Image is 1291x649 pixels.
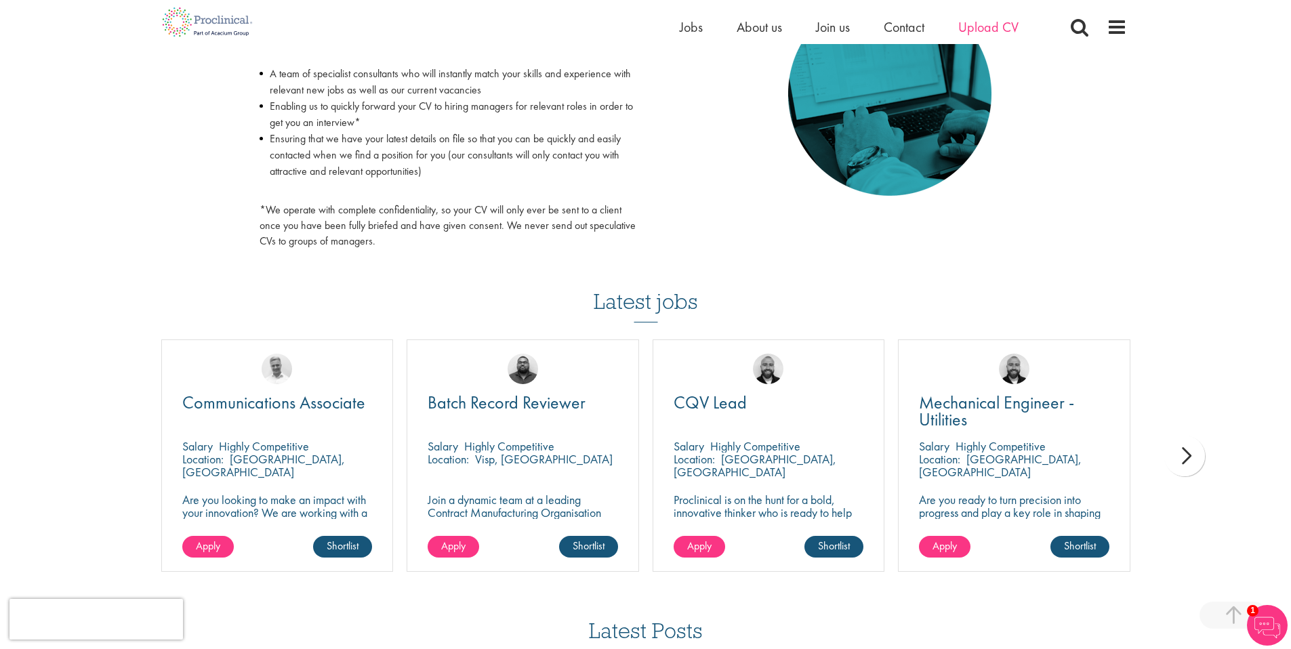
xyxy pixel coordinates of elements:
[260,203,636,249] p: *We operate with complete confidentiality, so your CV will only ever be sent to a client once you...
[674,391,747,414] span: CQV Lead
[182,394,373,411] a: Communications Associate
[958,18,1019,36] a: Upload CV
[508,354,538,384] img: Ashley Bennett
[428,438,458,454] span: Salary
[919,394,1109,428] a: Mechanical Engineer - Utilities
[428,394,618,411] a: Batch Record Reviewer
[260,66,636,98] li: A team of specialist consultants who will instantly match your skills and experience with relevan...
[674,451,836,480] p: [GEOGRAPHIC_DATA], [GEOGRAPHIC_DATA]
[428,536,479,558] a: Apply
[919,451,960,467] span: Location:
[919,438,949,454] span: Salary
[674,493,864,545] p: Proclinical is on the hunt for a bold, innovative thinker who is ready to help push the boundarie...
[219,438,309,454] p: Highly Competitive
[956,438,1046,454] p: Highly Competitive
[919,536,970,558] a: Apply
[428,391,586,414] span: Batch Record Reviewer
[475,451,613,467] p: Visp, [GEOGRAPHIC_DATA]
[710,438,800,454] p: Highly Competitive
[674,438,704,454] span: Salary
[674,394,864,411] a: CQV Lead
[687,539,712,553] span: Apply
[313,536,372,558] a: Shortlist
[919,451,1082,480] p: [GEOGRAPHIC_DATA], [GEOGRAPHIC_DATA]
[182,451,345,480] p: [GEOGRAPHIC_DATA], [GEOGRAPHIC_DATA]
[884,18,924,36] a: Contact
[428,493,618,545] p: Join a dynamic team at a leading Contract Manufacturing Organisation and contribute to groundbrea...
[1050,536,1109,558] a: Shortlist
[464,438,554,454] p: Highly Competitive
[999,354,1029,384] img: Jordan Kiely
[1247,605,1288,646] img: Chatbot
[1164,436,1205,476] div: next
[182,451,224,467] span: Location:
[933,539,957,553] span: Apply
[559,536,618,558] a: Shortlist
[428,451,469,467] span: Location:
[816,18,850,36] a: Join us
[1247,605,1258,616] span: 1
[674,536,725,558] a: Apply
[262,354,292,384] img: Joshua Bye
[594,256,698,322] h3: Latest jobs
[804,536,863,558] a: Shortlist
[182,438,213,454] span: Salary
[737,18,782,36] a: About us
[680,18,703,36] a: Jobs
[674,451,715,467] span: Location:
[182,391,365,414] span: Communications Associate
[441,539,466,553] span: Apply
[182,493,373,558] p: Are you looking to make an impact with your innovation? We are working with a well-established ph...
[753,354,783,384] img: Jordan Kiely
[182,536,234,558] a: Apply
[260,131,636,196] li: Ensuring that we have your latest details on file so that you can be quickly and easily contacted...
[919,493,1109,532] p: Are you ready to turn precision into progress and play a key role in shaping the future of pharma...
[260,98,636,131] li: Enabling us to quickly forward your CV to hiring managers for relevant roles in order to get you ...
[196,539,220,553] span: Apply
[919,391,1074,431] span: Mechanical Engineer - Utilities
[9,599,183,640] iframe: reCAPTCHA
